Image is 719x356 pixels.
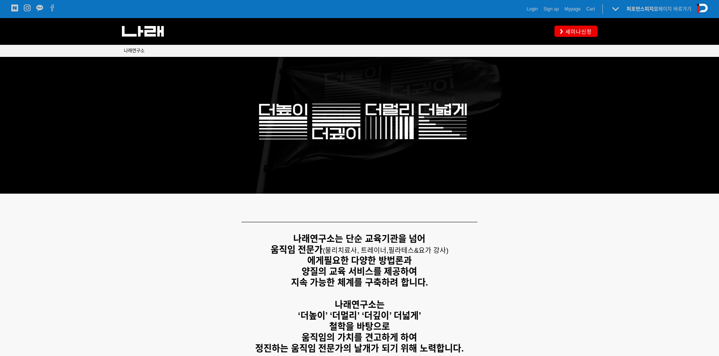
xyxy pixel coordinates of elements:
[307,255,324,266] strong: 에게
[302,266,417,277] strong: 양질의 교육 서비스를 제공하여
[325,247,388,254] span: 물리치료사, 트레이너,
[543,5,559,13] a: Sign up
[291,277,428,287] strong: 지속 가능한 체계를 구축하려 합니다.
[329,321,390,332] strong: 철학을 바탕으로
[335,299,385,310] strong: 나래연구소는
[627,6,658,12] strong: 퍼포먼스피지오
[554,26,597,37] a: 세미나신청
[565,5,581,13] a: Mypage
[293,234,425,244] strong: 나래연구소는 단순 교육기관을 넘어
[298,310,421,321] strong: ‘더높이’ ‘더멀리’ ‘더깊이’ 더넓게’
[324,255,412,266] strong: 필요한 다양한 방법론과
[124,47,145,55] a: 나래연구소
[527,5,538,13] a: Login
[627,6,691,12] a: 퍼포먼스피지오페이지 바로가기
[124,48,145,53] span: 나래연구소
[563,28,592,35] span: 세미나신청
[271,244,323,255] strong: 움직임 전문가
[255,343,464,353] strong: 정진하는 움직임 전문가의 날개가 되기 위해 노력합니다.
[586,5,595,13] a: Cart
[388,247,448,254] span: 필라테스&요가 강사)
[323,247,388,254] span: (
[302,332,417,342] strong: 움직임의 가치를 견고하게 하여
